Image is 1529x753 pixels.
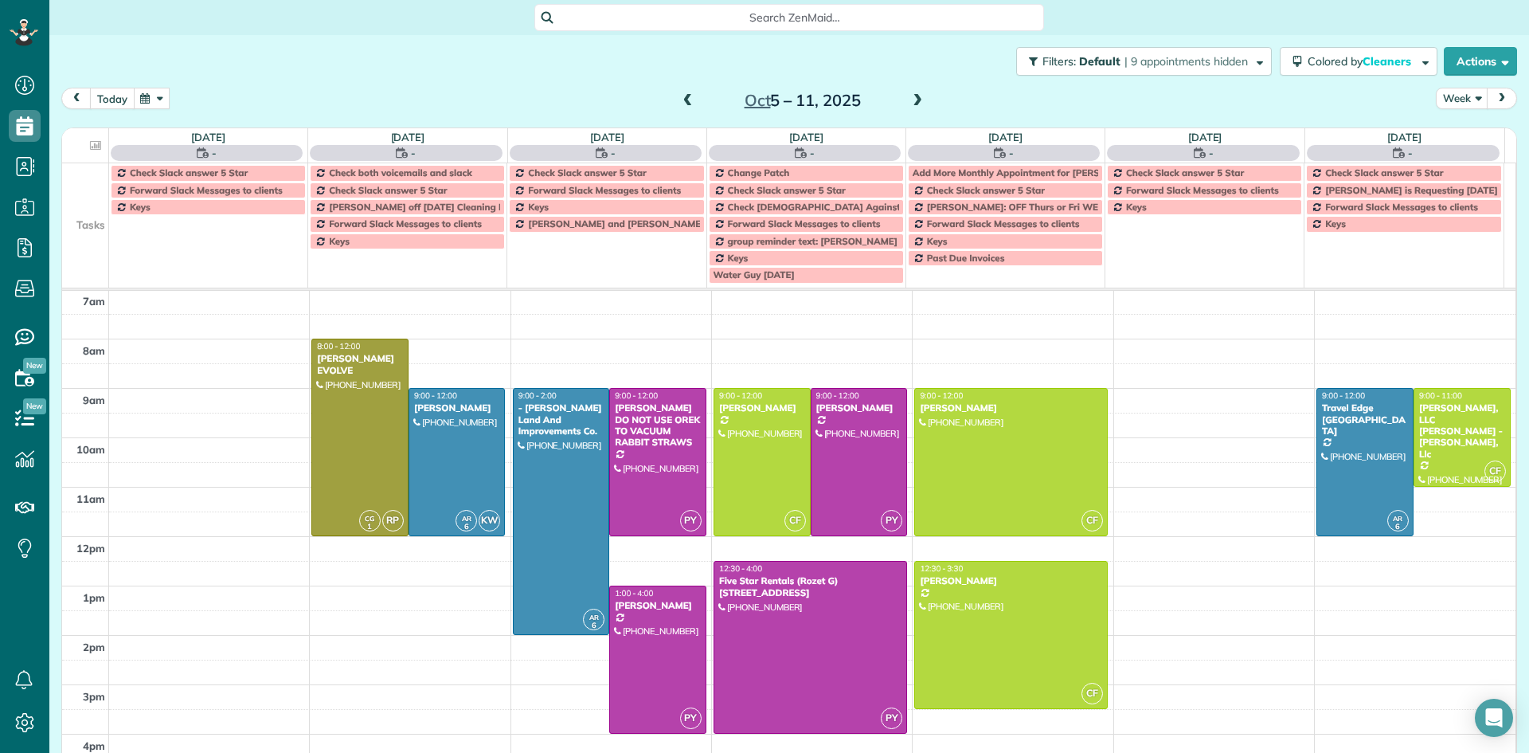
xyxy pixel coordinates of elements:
[589,613,599,622] span: AR
[456,520,476,535] small: 6
[615,390,658,401] span: 9:00 - 12:00
[1126,167,1244,178] span: Check Slack answer 5 Star
[382,510,404,531] span: RP
[680,510,702,531] span: PY
[703,92,902,109] h2: 5 – 11, 2025
[1126,201,1147,213] span: Keys
[1009,145,1014,161] span: -
[316,353,404,376] div: [PERSON_NAME] EVOLVE
[365,514,374,523] span: CG
[90,88,135,109] button: today
[1280,47,1437,76] button: Colored byCleaners
[920,563,963,574] span: 12:30 - 3:30
[83,344,105,357] span: 8am
[1418,402,1506,460] div: [PERSON_NAME], LLC [PERSON_NAME] - [PERSON_NAME], Llc
[23,398,46,414] span: New
[810,145,815,161] span: -
[1016,47,1272,76] button: Filters: Default | 9 appointments hidden
[1188,131,1222,143] a: [DATE]
[815,402,903,414] div: [PERSON_NAME]
[329,218,482,229] span: Forward Slack Messages to clients
[718,402,806,414] div: [PERSON_NAME]
[789,131,823,143] a: [DATE]
[927,201,1120,213] span: [PERSON_NAME]: OFF Thurs or Fri WEEKLY
[1322,390,1365,401] span: 9:00 - 12:00
[728,167,790,178] span: Change Patch
[1444,47,1517,76] button: Actions
[83,295,105,308] span: 7am
[615,588,653,598] span: 1:00 - 4:00
[23,358,46,374] span: New
[1079,54,1121,69] span: Default
[719,390,762,401] span: 9:00 - 12:00
[462,514,471,523] span: AR
[680,708,702,729] span: PY
[728,218,881,229] span: Forward Slack Messages to clients
[191,131,225,143] a: [DATE]
[1484,461,1506,482] span: CF
[919,402,1103,414] div: [PERSON_NAME]
[1325,218,1346,229] span: Keys
[130,201,151,213] span: Keys
[329,184,447,196] span: Check Slack answer 5 Star
[413,402,501,414] div: [PERSON_NAME]
[988,131,1023,143] a: [DATE]
[411,145,416,161] span: -
[83,690,105,703] span: 3pm
[1321,402,1409,437] div: Travel Edge [GEOGRAPHIC_DATA]
[76,492,105,505] span: 11am
[1419,390,1462,401] span: 9:00 - 11:00
[1126,184,1279,196] span: Forward Slack Messages to clients
[1008,47,1272,76] a: Filters: Default | 9 appointments hidden
[719,563,762,574] span: 12:30 - 4:00
[728,252,749,264] span: Keys
[728,201,959,213] span: Check [DEMOGRAPHIC_DATA] Against Spreadsheet
[1308,54,1417,69] span: Colored by
[881,708,902,729] span: PY
[920,390,963,401] span: 9:00 - 12:00
[584,618,604,633] small: 6
[528,201,549,213] span: Keys
[816,390,859,401] span: 9:00 - 12:00
[1393,514,1402,523] span: AR
[528,218,781,229] span: [PERSON_NAME] and [PERSON_NAME] Off Every [DATE]
[728,184,846,196] span: Check Slack answer 5 Star
[718,575,902,598] div: Five Star Rentals (Rozet G) [STREET_ADDRESS]
[745,90,771,110] span: Oct
[919,575,1103,586] div: [PERSON_NAME]
[1408,145,1413,161] span: -
[76,443,105,456] span: 10am
[317,341,360,351] span: 8:00 - 12:00
[1363,54,1414,69] span: Cleaners
[329,235,350,247] span: Keys
[927,252,1005,264] span: Past Due Invoices
[913,167,1149,178] span: Add More Monthly Appointment for [PERSON_NAME]
[784,510,806,531] span: CF
[1042,54,1076,69] span: Filters:
[518,390,557,401] span: 9:00 - 2:00
[1436,88,1488,109] button: Week
[1209,145,1214,161] span: -
[1487,88,1517,109] button: next
[1325,201,1478,213] span: Forward Slack Messages to clients
[614,600,702,611] div: [PERSON_NAME]
[1081,683,1103,704] span: CF
[83,641,105,653] span: 2pm
[1388,520,1408,535] small: 6
[76,542,105,555] span: 12pm
[1387,131,1421,143] a: [DATE]
[590,131,624,143] a: [DATE]
[360,520,380,535] small: 1
[329,167,472,178] span: Check both voicemails and slack
[1081,510,1103,531] span: CF
[927,184,1045,196] span: Check Slack answer 5 Star
[518,402,605,437] div: - [PERSON_NAME] Land And Improvements Co.
[212,145,217,161] span: -
[528,167,646,178] span: Check Slack answer 5 Star
[130,184,283,196] span: Forward Slack Messages to clients
[83,739,105,752] span: 4pm
[614,402,702,449] div: [PERSON_NAME] DO NOT USE OREK TO VACUUM RABBIT STRAWS
[329,201,548,213] span: [PERSON_NAME] off [DATE] Cleaning Restaurant
[1124,54,1248,69] span: | 9 appointments hidden
[479,510,500,531] span: KW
